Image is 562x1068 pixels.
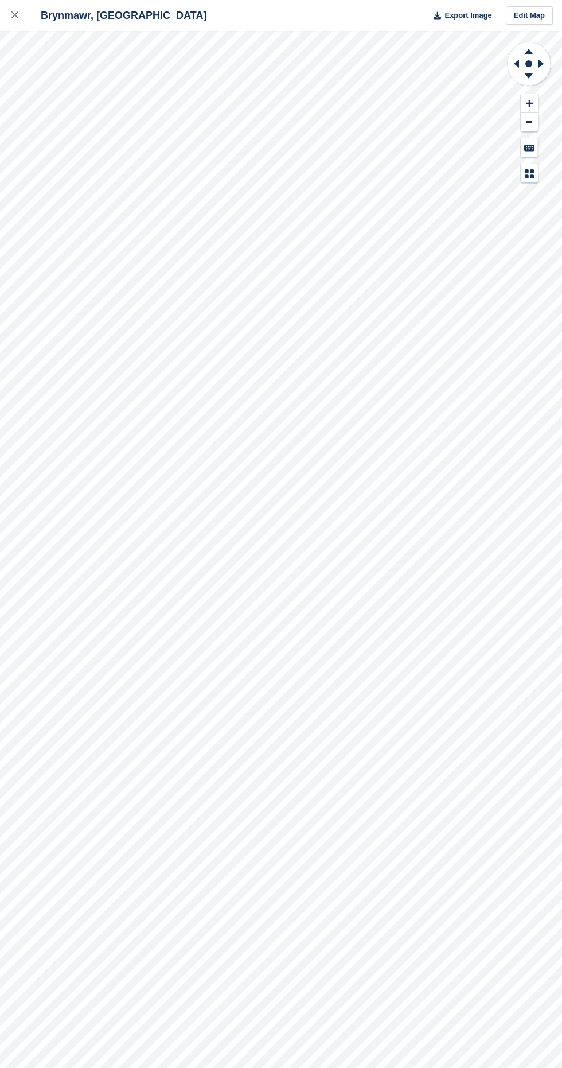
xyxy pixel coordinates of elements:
[506,6,553,25] a: Edit Map
[521,113,538,132] button: Zoom Out
[521,138,538,157] button: Keyboard Shortcuts
[521,164,538,183] button: Map Legend
[30,9,206,22] div: Brynmawr, [GEOGRAPHIC_DATA]
[521,94,538,113] button: Zoom In
[427,6,492,25] button: Export Image
[444,10,491,21] span: Export Image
